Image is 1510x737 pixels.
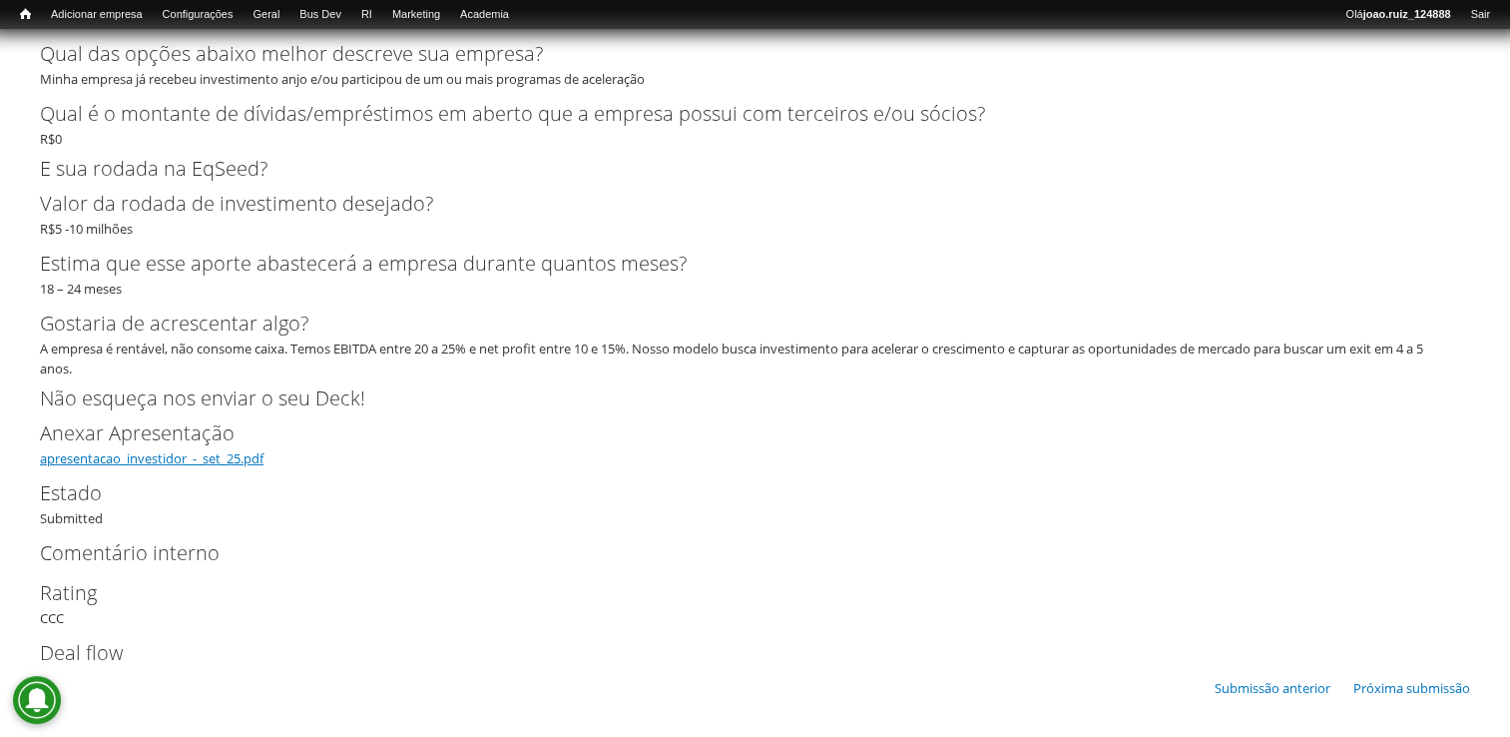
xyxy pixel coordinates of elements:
[40,249,1470,299] div: 18 – 24 meses
[351,5,382,25] a: RI
[41,5,153,25] a: Adicionar empresa
[40,159,1470,179] h2: E sua rodada na EqSeed?
[10,5,41,24] a: Início
[1353,679,1470,697] a: Próxima submissão
[289,5,351,25] a: Bus Dev
[40,538,1437,568] label: Comentário interno
[382,5,450,25] a: Marketing
[40,449,263,467] a: apresentacao_investidor_-_set_25.pdf
[40,309,1437,339] label: Gostaria de acrescentar algo?
[450,5,519,25] a: Academia
[40,638,1437,668] label: Deal flow
[40,478,1437,508] label: Estado
[40,388,1470,408] h2: Não esqueça nos enviar o seu Deck!
[40,249,1437,279] label: Estima que esse aporte abastecerá a empresa durante quantos meses?
[40,578,1470,628] div: CCC
[1460,5,1500,25] a: Sair
[40,39,1437,69] label: Qual das opções abaixo melhor descreve sua empresa?
[153,5,244,25] a: Configurações
[40,189,1437,219] label: Valor da rodada de investimento desejado?
[1215,679,1330,697] a: Submissão anterior
[40,339,1457,378] div: A empresa é rentável, não consome caixa. Temos EBITDA entre 20 a 25% e net profit entre 10 e 15%....
[40,478,1470,528] div: Submitted
[40,578,1437,608] label: Rating
[243,5,289,25] a: Geral
[40,99,1470,149] div: R$0
[40,39,1470,89] div: Minha empresa já recebeu investimento anjo e/ou participou de um ou mais programas de aceleração
[40,189,1470,239] div: R$5 -10 milhões
[1335,5,1460,25] a: Olájoao.ruiz_124888
[20,7,31,21] span: Início
[1363,8,1451,20] strong: joao.ruiz_124888
[40,418,1437,448] label: Anexar Apresentação
[40,99,1437,129] label: Qual é o montante de dívidas/empréstimos em aberto que a empresa possui com terceiros e/ou sócios?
